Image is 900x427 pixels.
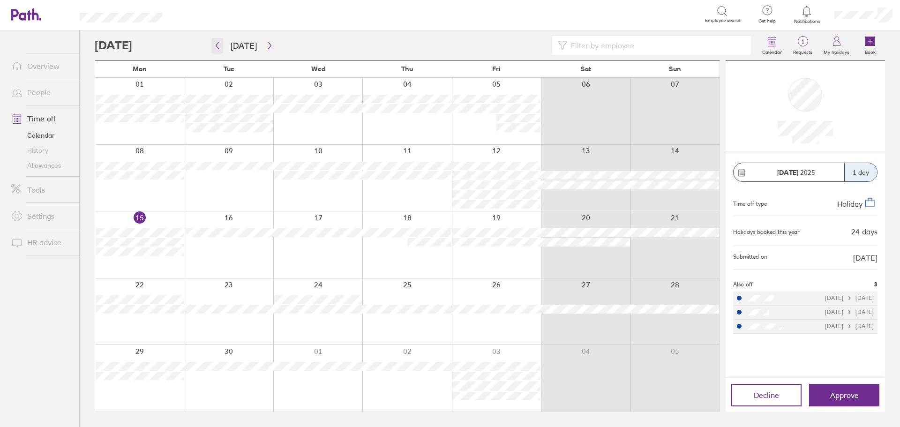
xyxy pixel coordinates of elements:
[223,38,264,53] button: [DATE]
[792,5,822,24] a: Notifications
[825,309,874,315] div: [DATE] [DATE]
[733,197,767,208] div: Time off type
[4,57,79,75] a: Overview
[733,254,767,262] span: Submitted on
[874,281,877,288] span: 3
[4,180,79,199] a: Tools
[4,207,79,225] a: Settings
[733,281,753,288] span: Also off
[733,229,800,235] div: Holidays booked this year
[855,30,885,60] a: Book
[669,65,681,73] span: Sun
[567,37,745,54] input: Filter by employee
[777,169,815,176] span: 2025
[4,158,79,173] a: Allowances
[4,109,79,128] a: Time off
[705,18,742,23] span: Employee search
[777,168,798,177] strong: [DATE]
[818,30,855,60] a: My holidays
[752,18,782,24] span: Get help
[401,65,413,73] span: Thu
[853,254,877,262] span: [DATE]
[757,30,787,60] a: Calendar
[224,65,234,73] span: Tue
[787,38,818,45] span: 1
[837,199,862,209] span: Holiday
[133,65,147,73] span: Mon
[809,384,879,406] button: Approve
[4,143,79,158] a: History
[830,391,859,399] span: Approve
[757,47,787,55] label: Calendar
[581,65,591,73] span: Sat
[731,384,802,406] button: Decline
[4,233,79,252] a: HR advice
[787,30,818,60] a: 1Requests
[792,19,822,24] span: Notifications
[4,83,79,102] a: People
[818,47,855,55] label: My holidays
[844,163,877,181] div: 1 day
[311,65,325,73] span: Wed
[825,323,874,330] div: [DATE] [DATE]
[754,391,779,399] span: Decline
[4,128,79,143] a: Calendar
[492,65,501,73] span: Fri
[825,295,874,301] div: [DATE] [DATE]
[187,10,211,18] div: Search
[787,47,818,55] label: Requests
[851,227,877,236] div: 24 days
[859,47,881,55] label: Book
